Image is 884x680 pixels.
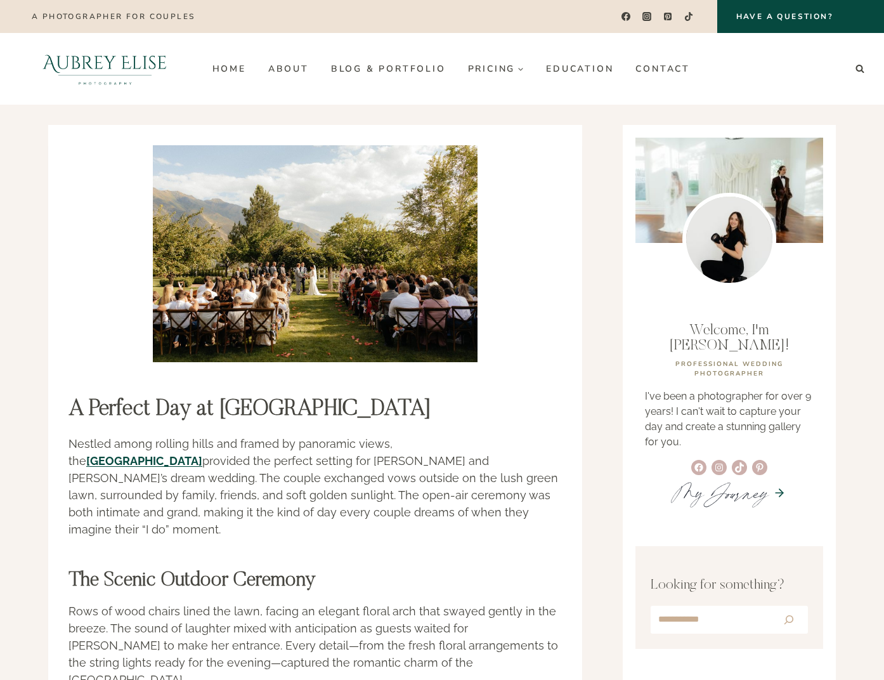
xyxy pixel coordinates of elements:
img: Aubrey Elise Photography [15,33,195,105]
span: Pricing [468,64,524,74]
p: A photographer for couples [32,12,195,21]
a: Education [535,58,625,79]
p: I've been a photographer for over 9 years! I can't wait to capture your day and create a stunning... [645,389,814,450]
strong: A Perfect Day at [GEOGRAPHIC_DATA] [68,398,431,421]
a: MyJourney [673,474,768,511]
p: Welcome, I'm [PERSON_NAME]! [645,323,814,353]
a: TikTok [680,8,698,26]
a: [GEOGRAPHIC_DATA] [86,454,202,468]
p: Nestled among rolling hills and framed by panoramic views, the provided the perfect setting for [... [68,435,562,538]
p: Looking for something? [651,575,808,596]
button: Search [772,608,805,631]
a: Instagram [638,8,656,26]
p: professional WEDDING PHOTOGRAPHER [645,360,814,379]
img: wedding at Northridge Valley Event Center [153,145,478,362]
button: View Search Form [851,60,869,78]
a: Blog & Portfolio [320,58,457,79]
strong: The Scenic Outdoor Ceremony [68,570,316,591]
a: Pinterest [659,8,677,26]
a: About [257,58,320,79]
nav: Primary [201,58,701,79]
img: Utah wedding photographer Aubrey Williams [682,193,776,287]
a: Contact [625,58,701,79]
a: Pricing [457,58,535,79]
em: Journey [705,474,768,511]
a: Facebook [616,8,635,26]
a: Home [201,58,257,79]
